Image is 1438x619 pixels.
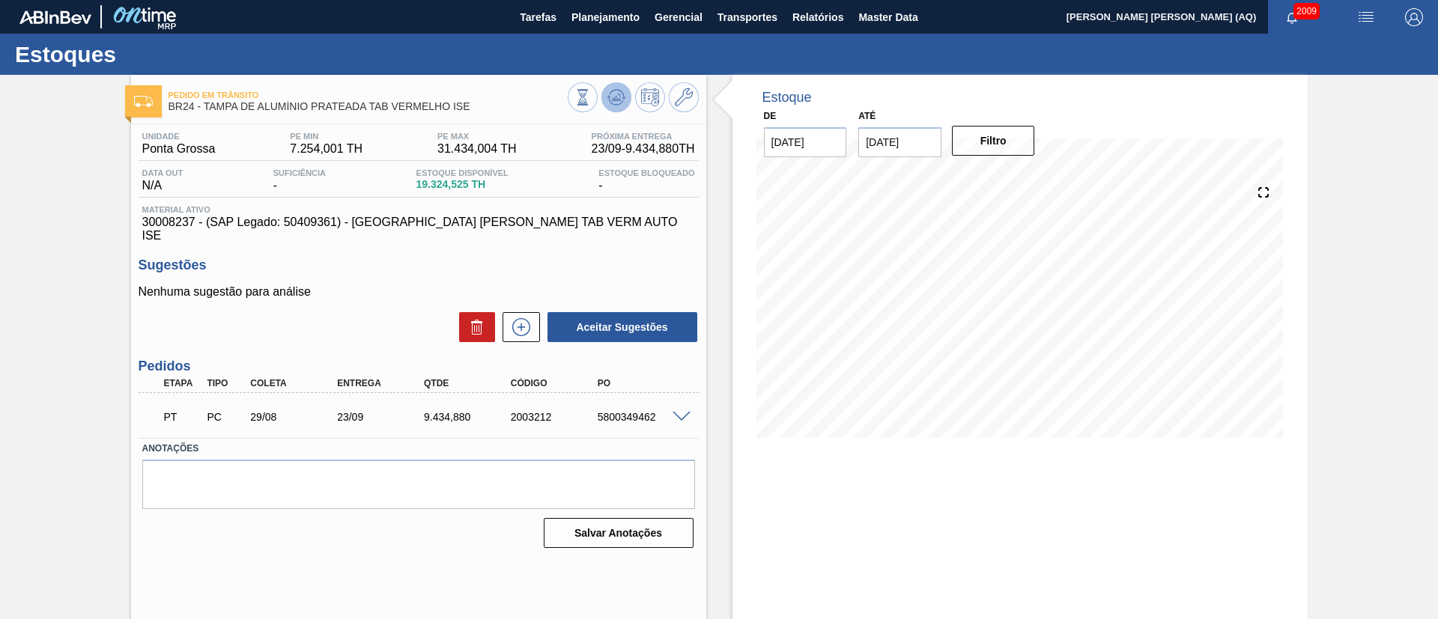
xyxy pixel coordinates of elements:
div: 9.434,880 [420,411,518,423]
span: Relatórios [792,8,843,26]
h3: Sugestões [139,257,699,273]
span: Suficiência [273,168,326,177]
span: 2009 [1293,3,1320,19]
div: Etapa [160,378,205,388]
button: Programar Estoque [635,82,665,112]
div: - [270,168,330,192]
h3: Pedidos [139,359,699,374]
div: Qtde [420,378,518,388]
span: Estoque Disponível [416,168,509,177]
img: TNhmsLtSVTkK8tSr43FrP2fwEKptu5GPRR3wAAAABJRU5ErkJggg== [19,10,91,24]
h1: Estoques [15,46,281,63]
img: Logout [1405,8,1423,26]
div: Pedido em Trânsito [160,400,205,433]
label: Anotações [142,438,695,460]
span: BR24 - TAMPA DE ALUMÍNIO PRATEADA TAB VERMELHO ISE [169,101,568,112]
div: Aceitar Sugestões [540,311,699,344]
div: 29/08/2025 [246,411,344,423]
div: Coleta [246,378,344,388]
span: 31.434,004 TH [437,142,517,156]
div: 2003212 [507,411,604,423]
div: Excluir Sugestões [452,312,495,342]
div: Código [507,378,604,388]
div: Nova sugestão [495,312,540,342]
span: Estoque Bloqueado [598,168,694,177]
span: Tarefas [520,8,556,26]
span: Ponta Grossa [142,142,216,156]
span: Unidade [142,132,216,141]
span: 23/09 - 9.434,880 TH [592,142,695,156]
div: - [595,168,698,192]
p: Nenhuma sugestão para análise [139,285,699,299]
div: N/A [139,168,187,192]
img: userActions [1357,8,1375,26]
label: Até [858,111,876,121]
p: PT [164,411,201,423]
div: PO [594,378,691,388]
span: Planejamento [571,8,640,26]
button: Filtro [952,126,1035,156]
div: 23/09/2025 [333,411,431,423]
button: Salvar Anotações [544,518,694,548]
span: 30008237 - (SAP Legado: 50409361) - [GEOGRAPHIC_DATA] [PERSON_NAME] TAB VERM AUTO ISE [142,216,695,243]
span: Próxima Entrega [592,132,695,141]
img: Ícone [134,96,153,107]
div: Tipo [203,378,248,388]
button: Notificações [1268,7,1316,28]
button: Visão Geral dos Estoques [568,82,598,112]
span: PE MAX [437,132,517,141]
button: Aceitar Sugestões [547,312,697,342]
span: Data out [142,168,183,177]
button: Atualizar Gráfico [601,82,631,112]
input: dd/mm/yyyy [858,127,941,157]
div: Pedido de Compra [203,411,248,423]
div: Estoque [762,90,812,106]
span: PE MIN [290,132,362,141]
span: Transportes [718,8,777,26]
span: Pedido em Trânsito [169,91,568,100]
label: De [764,111,777,121]
input: dd/mm/yyyy [764,127,847,157]
span: Master Data [858,8,917,26]
div: Entrega [333,378,431,388]
span: 7.254,001 TH [290,142,362,156]
span: 19.324,525 TH [416,179,509,190]
button: Ir ao Master Data / Geral [669,82,699,112]
span: Gerencial [655,8,703,26]
span: Material ativo [142,205,695,214]
div: 5800349462 [594,411,691,423]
